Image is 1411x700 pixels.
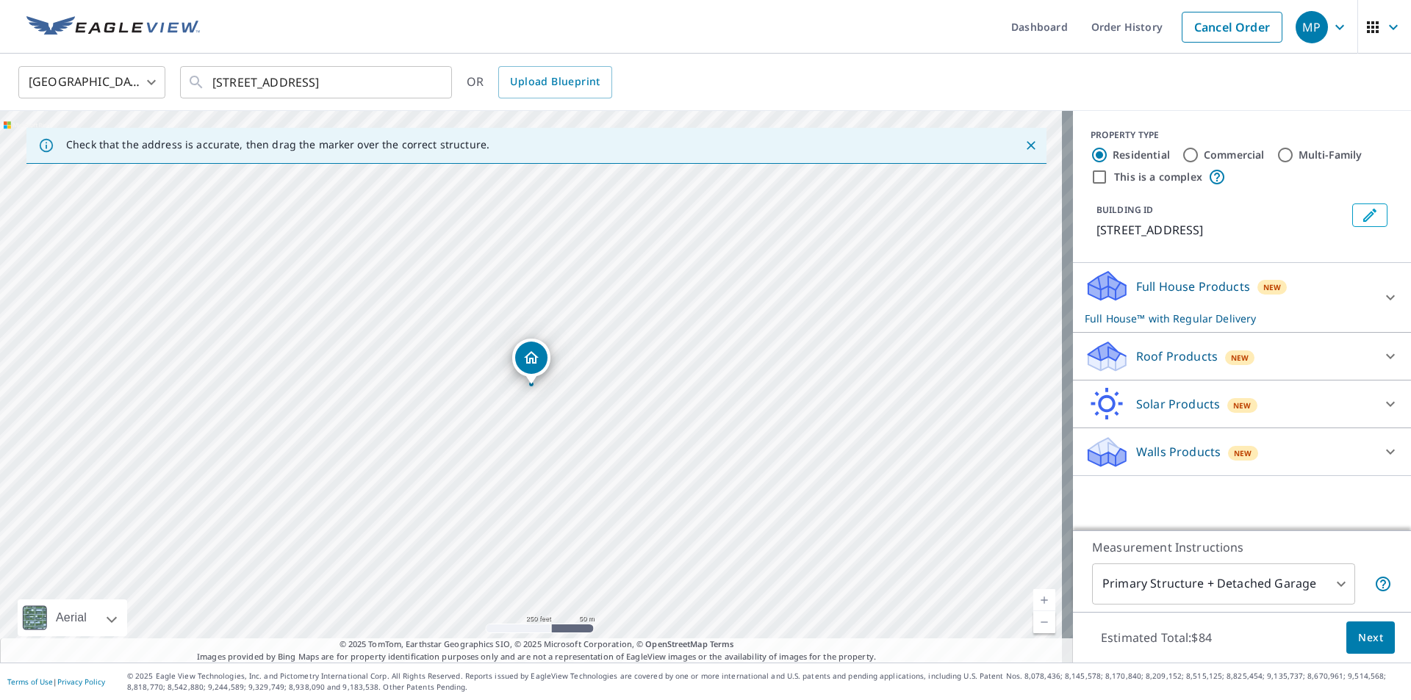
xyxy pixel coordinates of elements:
[1022,136,1041,155] button: Close
[1136,347,1218,365] p: Roof Products
[1374,575,1392,593] span: Your report will include the primary structure and a detached garage if one exists.
[1096,203,1153,216] p: BUILDING ID
[1136,443,1221,461] p: Walls Products
[1085,269,1399,326] div: Full House ProductsNewFull House™ with Regular Delivery
[1085,434,1399,469] div: Walls ProductsNew
[127,671,1404,693] p: © 2025 Eagle View Technologies, Inc. and Pictometry International Corp. All Rights Reserved. Repo...
[1096,221,1346,239] p: [STREET_ADDRESS]
[1033,589,1055,611] a: Current Level 17, Zoom In
[340,638,734,651] span: © 2025 TomTom, Earthstar Geographics SIO, © 2025 Microsoft Corporation, ©
[1089,621,1224,654] p: Estimated Total: $84
[1296,11,1328,43] div: MP
[26,16,200,38] img: EV Logo
[18,62,165,103] div: [GEOGRAPHIC_DATA]
[710,638,734,649] a: Terms
[66,138,489,151] p: Check that the address is accurate, then drag the marker over the correct structure.
[1182,12,1282,43] a: Cancel Order
[1352,203,1387,227] button: Edit building 1
[1085,339,1399,374] div: Roof ProductsNew
[1231,352,1249,364] span: New
[1113,148,1170,162] label: Residential
[1346,621,1395,654] button: Next
[57,676,105,687] a: Privacy Policy
[1299,148,1362,162] label: Multi-Family
[1033,611,1055,633] a: Current Level 17, Zoom Out
[1085,386,1399,422] div: Solar ProductsNew
[1092,538,1392,556] p: Measurement Instructions
[1204,148,1265,162] label: Commercial
[212,62,422,103] input: Search by address or latitude-longitude
[498,66,611,98] a: Upload Blueprint
[1136,395,1220,413] p: Solar Products
[1085,311,1373,326] p: Full House™ with Regular Delivery
[1234,447,1252,459] span: New
[1114,170,1202,184] label: This is a complex
[7,676,53,687] a: Terms of Use
[1263,281,1282,293] span: New
[1136,278,1250,295] p: Full House Products
[467,66,612,98] div: OR
[512,339,550,384] div: Dropped pin, building 1, Residential property, 404 W North St Ionia, MI 48846
[1233,400,1252,411] span: New
[645,638,707,649] a: OpenStreetMap
[18,599,127,636] div: Aerial
[1091,129,1393,142] div: PROPERTY TYPE
[51,599,91,636] div: Aerial
[7,677,105,686] p: |
[1358,629,1383,647] span: Next
[510,73,600,91] span: Upload Blueprint
[1092,563,1355,605] div: Primary Structure + Detached Garage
